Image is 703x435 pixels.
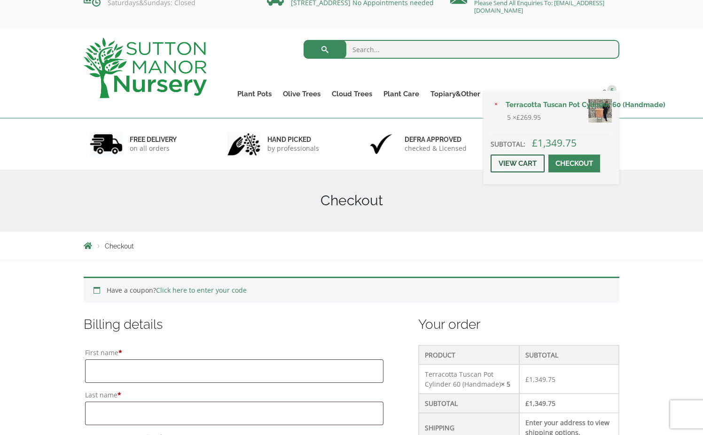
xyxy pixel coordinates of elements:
[84,192,619,209] h1: Checkout
[486,87,518,101] a: About
[507,112,541,123] span: 5 ×
[378,87,425,101] a: Plant Care
[500,98,612,112] a: Terracotta Tuscan Pot Cylinder 60 (Handmade)
[267,144,319,153] p: by professionals
[491,140,525,148] strong: Subtotal:
[304,40,620,59] input: Search...
[277,87,326,101] a: Olive Trees
[491,155,545,172] a: View cart
[516,113,520,122] span: £
[419,394,519,413] th: Subtotal
[491,100,501,110] a: Remove Terracotta Tuscan Pot Cylinder 60 (Handmade) from basket
[227,132,260,156] img: 2.jpg
[516,113,541,122] bdi: 269.95
[326,87,378,101] a: Cloud Trees
[156,286,247,295] a: Click here to enter your code
[425,87,486,101] a: Topiary&Other
[518,87,557,101] a: Delivery
[418,316,619,333] h3: Your order
[365,132,398,156] img: 3.jpg
[607,85,617,94] span: 5
[405,135,467,144] h6: Defra approved
[84,277,619,303] div: Have a coupon?
[595,87,619,101] a: 5
[130,144,177,153] p: on all orders
[105,242,134,250] span: Checkout
[90,132,123,156] img: 1.jpg
[85,388,383,402] label: Last name
[267,135,319,144] h6: hand picked
[532,136,577,149] bdi: 1,349.75
[525,399,555,408] bdi: 1,349.75
[588,99,612,123] img: Terracotta Tuscan Pot Cylinder 60 (Handmade)
[548,155,600,172] a: Checkout
[525,375,529,384] span: £
[232,87,277,101] a: Plant Pots
[419,365,519,394] td: Terracotta Tuscan Pot Cylinder 60 (Handmade)
[130,135,177,144] h6: FREE DELIVERY
[557,87,595,101] a: Contact
[84,316,385,333] h3: Billing details
[532,136,538,149] span: £
[84,242,619,249] nav: Breadcrumbs
[85,346,383,359] label: First name
[525,375,555,384] bdi: 1,349.75
[84,38,207,98] img: logo
[525,399,529,408] span: £
[519,345,619,365] th: Subtotal
[419,345,519,365] th: Product
[501,380,510,388] strong: × 5
[405,144,467,153] p: checked & Licensed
